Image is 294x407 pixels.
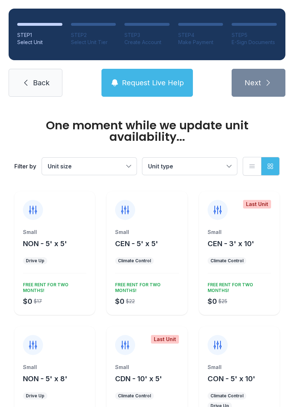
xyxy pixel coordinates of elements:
[178,39,223,46] div: Make Payment
[115,296,124,306] div: $0
[210,258,243,264] div: Climate Control
[124,32,170,39] div: STEP 3
[33,78,49,88] span: Back
[20,279,86,293] div: FREE RENT FOR TWO MONTHS!
[23,374,67,384] button: NON - 5' x 8'
[26,393,44,399] div: Drive Up
[208,374,255,384] button: CON - 5' x 10'
[218,298,227,305] div: $25
[115,374,162,384] button: CDN - 10' x 5'
[112,279,179,293] div: FREE RENT FOR TWO MONTHS!
[115,239,158,248] span: CEN - 5' x 5'
[208,239,254,248] span: CEN - 3' x 10'
[148,163,173,170] span: Unit type
[23,229,86,236] div: Small
[23,364,86,371] div: Small
[151,335,179,344] div: Last Unit
[23,296,32,306] div: $0
[115,364,179,371] div: Small
[208,364,271,371] div: Small
[208,239,254,249] button: CEN - 3' x 10'
[243,200,271,209] div: Last Unit
[34,298,42,305] div: $17
[208,296,217,306] div: $0
[232,39,277,46] div: E-Sign Documents
[23,239,67,249] button: NON - 5' x 5'
[115,239,158,249] button: CEN - 5' x 5'
[71,39,116,46] div: Select Unit Tier
[142,158,237,175] button: Unit type
[14,162,36,171] div: Filter by
[42,158,137,175] button: Unit size
[208,374,255,383] span: CON - 5' x 10'
[232,32,277,39] div: STEP 5
[23,374,67,383] span: NON - 5' x 8'
[126,298,135,305] div: $22
[48,163,72,170] span: Unit size
[205,279,271,293] div: FREE RENT FOR TWO MONTHS!
[14,120,280,143] div: One moment while we update unit availability...
[71,32,116,39] div: STEP 2
[210,393,243,399] div: Climate Control
[178,32,223,39] div: STEP 4
[115,229,179,236] div: Small
[115,374,162,383] span: CDN - 10' x 5'
[23,239,67,248] span: NON - 5' x 5'
[17,32,62,39] div: STEP 1
[118,393,151,399] div: Climate Control
[208,229,271,236] div: Small
[17,39,62,46] div: Select Unit
[118,258,151,264] div: Climate Control
[122,78,184,88] span: Request Live Help
[245,78,261,88] span: Next
[26,258,44,264] div: Drive Up
[124,39,170,46] div: Create Account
